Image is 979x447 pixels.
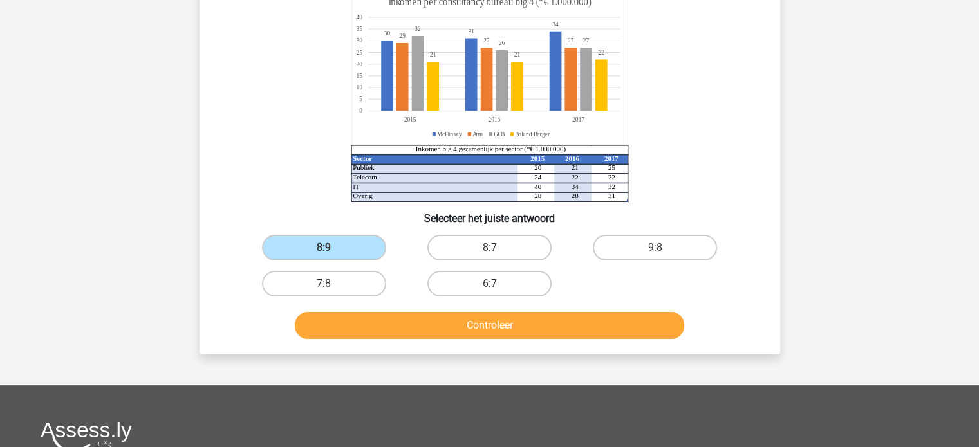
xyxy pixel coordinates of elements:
[571,173,578,181] tspan: 22
[534,192,541,199] tspan: 28
[356,25,362,33] tspan: 35
[262,235,386,260] label: 8:9
[404,116,584,123] tspan: 201520162017
[494,130,505,138] tspan: GCB
[515,130,550,138] tspan: Boland Rerger
[604,154,618,162] tspan: 2017
[468,28,474,35] tspan: 31
[608,183,615,190] tspan: 32
[534,183,541,190] tspan: 40
[399,32,405,40] tspan: 29
[598,48,604,56] tspan: 22
[427,235,552,260] label: 8:7
[353,192,373,199] tspan: Overig
[415,145,566,153] tspan: Inkomen big 4 gezamenlijk per sector (*€ 1.000.000)
[262,271,386,296] label: 7:8
[571,163,578,171] tspan: 21
[220,202,760,224] h6: Selecteer het juiste antwoord
[356,14,362,21] tspan: 40
[356,84,362,91] tspan: 10
[583,37,589,44] tspan: 27
[608,173,615,181] tspan: 22
[359,107,362,114] tspan: 0
[353,173,377,181] tspan: Telecom
[384,30,390,37] tspan: 30
[415,25,421,33] tspan: 32
[359,95,362,103] tspan: 5
[353,163,375,171] tspan: Publiek
[427,271,552,296] label: 6:7
[483,37,573,44] tspan: 2727
[608,192,615,199] tspan: 31
[429,51,519,59] tspan: 2121
[530,154,545,162] tspan: 2015
[593,235,717,260] label: 9:8
[437,130,462,138] tspan: McFlinsey
[356,37,362,44] tspan: 30
[608,163,615,171] tspan: 25
[356,72,362,80] tspan: 15
[571,192,578,199] tspan: 28
[353,154,372,162] tspan: Sector
[498,39,505,47] tspan: 26
[552,21,559,28] tspan: 34
[356,60,362,68] tspan: 20
[353,183,360,190] tspan: IT
[356,48,362,56] tspan: 25
[295,312,684,339] button: Controleer
[534,163,541,171] tspan: 20
[571,183,578,190] tspan: 34
[472,130,483,138] tspan: Arm
[564,154,579,162] tspan: 2016
[534,173,541,181] tspan: 24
